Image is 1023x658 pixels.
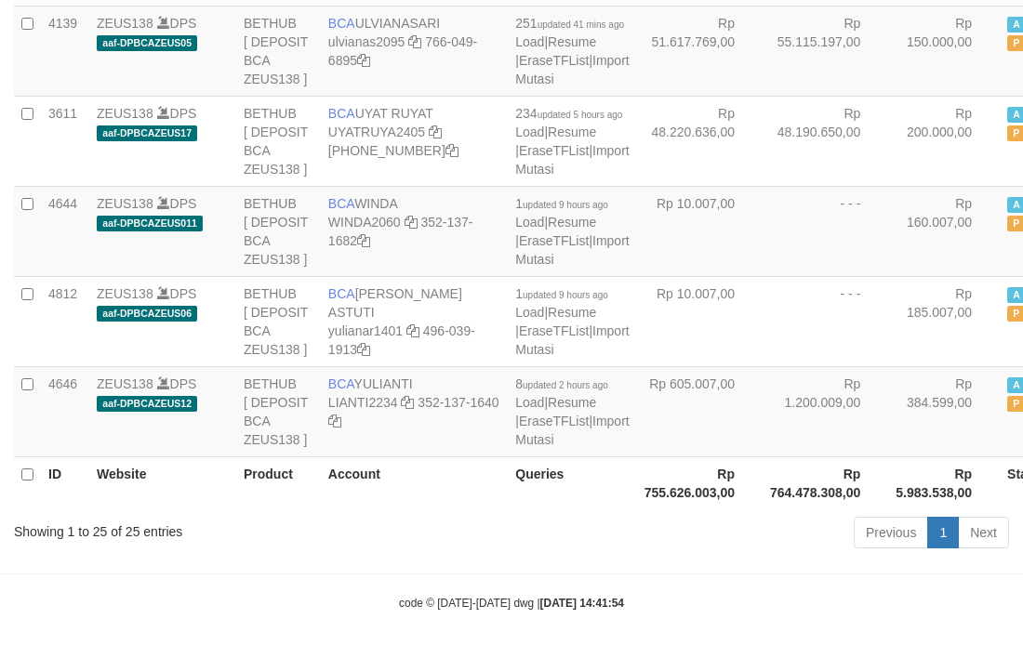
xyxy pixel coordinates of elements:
a: Copy 3521371682 to clipboard [357,233,370,248]
span: updated 5 hours ago [538,110,623,120]
td: BETHUB [ DEPOSIT BCA ZEUS138 ] [236,186,321,276]
span: | | | [515,16,629,86]
a: Resume [548,125,596,139]
a: Copy ulvianas2095 to clipboard [408,34,421,49]
th: Queries [508,456,636,509]
th: Website [89,456,236,509]
td: Rp 48.190.650,00 [763,96,888,186]
td: DPS [89,276,236,366]
a: EraseTFList [519,143,589,158]
th: ID [41,456,89,509]
strong: [DATE] 14:41:54 [540,597,624,610]
td: BETHUB [ DEPOSIT BCA ZEUS138 ] [236,6,321,96]
span: 251 [515,16,624,31]
td: Rp 185.007,00 [888,276,1000,366]
span: updated 9 hours ago [523,200,608,210]
span: BCA [328,106,355,121]
span: BCA [328,196,354,211]
td: Rp 55.115.197,00 [763,6,888,96]
a: Resume [548,305,596,320]
span: | | | [515,196,629,267]
td: BETHUB [ DEPOSIT BCA ZEUS138 ] [236,366,321,456]
td: 4139 [41,6,89,96]
a: Previous [854,517,928,548]
td: YULIANTI 352-137-1640 [321,366,508,456]
td: DPS [89,96,236,186]
a: Copy 4062304107 to clipboard [445,143,458,158]
td: 4812 [41,276,89,366]
a: Copy LIANTI2234 to clipboard [401,395,414,410]
a: Import Mutasi [515,233,629,267]
span: updated 9 hours ago [523,290,608,300]
a: Import Mutasi [515,143,629,177]
a: ZEUS138 [97,16,153,31]
td: DPS [89,366,236,456]
td: Rp 1.200.009,00 [763,366,888,456]
td: Rp 150.000,00 [888,6,1000,96]
td: Rp 160.007,00 [888,186,1000,276]
td: Rp 51.617.769,00 [637,6,763,96]
td: [PERSON_NAME] ASTUTI 496-039-1913 [321,276,508,366]
span: updated 41 mins ago [538,20,624,30]
a: Load [515,215,544,230]
a: ulvianas2095 [328,34,405,49]
span: aaf-DPBCAZEUS011 [97,216,203,231]
td: Rp 10.007,00 [637,186,763,276]
span: 1 [515,196,608,211]
span: aaf-DPBCAZEUS17 [97,125,197,141]
a: Import Mutasi [515,414,629,447]
a: WINDA2060 [328,215,401,230]
td: UYAT RUYAT [PHONE_NUMBER] [321,96,508,186]
a: Load [515,125,544,139]
a: Import Mutasi [515,323,629,357]
th: Product [236,456,321,509]
a: Next [958,517,1009,548]
a: ZEUS138 [97,286,153,301]
span: | | | [515,286,629,357]
span: aaf-DPBCAZEUS06 [97,306,197,322]
div: Showing 1 to 25 of 25 entries [14,515,412,541]
a: EraseTFList [519,233,589,248]
a: Copy 3521371640 to clipboard [328,414,341,428]
a: Resume [548,34,596,49]
td: ULVIANASARI 766-049-6895 [321,6,508,96]
span: 8 [515,376,608,391]
td: Rp 605.007,00 [637,366,763,456]
td: Rp 48.220.636,00 [637,96,763,186]
a: EraseTFList [519,53,589,68]
a: EraseTFList [519,414,589,428]
a: yulianar1401 [328,323,403,338]
span: 1 [515,286,608,301]
td: 3611 [41,96,89,186]
a: ZEUS138 [97,196,153,211]
td: Rp 10.007,00 [637,276,763,366]
span: BCA [328,286,355,301]
span: 234 [515,106,622,121]
td: DPS [89,186,236,276]
a: Import Mutasi [515,53,629,86]
td: Rp 200.000,00 [888,96,1000,186]
th: Rp 5.983.538,00 [888,456,1000,509]
a: Copy 4960391913 to clipboard [357,342,370,357]
td: WINDA 352-137-1682 [321,186,508,276]
a: ZEUS138 [97,106,153,121]
a: EraseTFList [519,323,589,338]
span: aaf-DPBCAZEUS05 [97,35,197,51]
a: UYATRUYA2405 [328,125,425,139]
td: - - - [763,186,888,276]
th: Rp 764.478.308,00 [763,456,888,509]
a: Resume [548,395,596,410]
td: - - - [763,276,888,366]
a: ZEUS138 [97,376,153,391]
span: aaf-DPBCAZEUS12 [97,396,197,412]
td: Rp 384.599,00 [888,366,1000,456]
small: code © [DATE]-[DATE] dwg | [399,597,624,610]
td: 4644 [41,186,89,276]
span: | | | [515,106,629,177]
a: Load [515,34,544,49]
a: Copy yulianar1401 to clipboard [406,323,419,338]
span: updated 2 hours ago [523,380,608,390]
a: Copy WINDA2060 to clipboard [405,215,418,230]
td: 4646 [41,366,89,456]
span: | | | [515,376,629,447]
